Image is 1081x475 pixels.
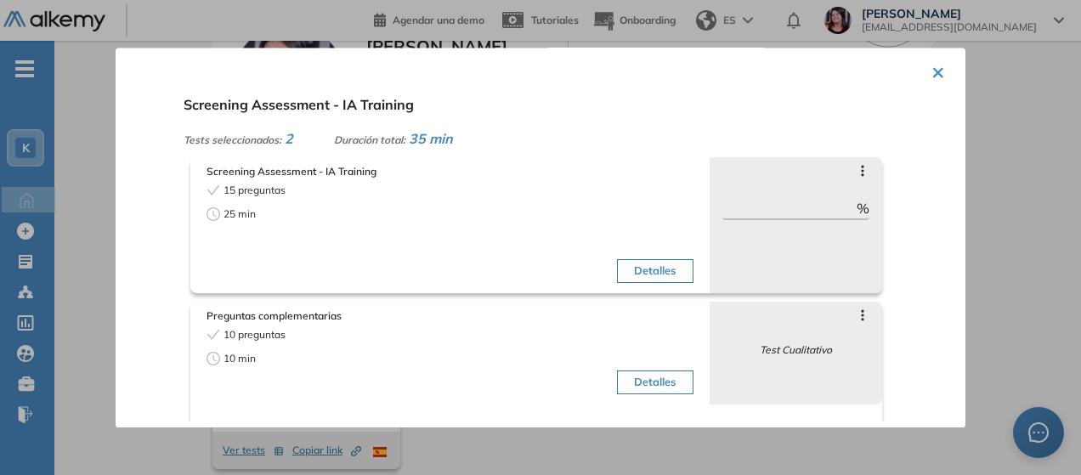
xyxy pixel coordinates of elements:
span: Tests seleccionados: [184,133,281,146]
button: Detalles [617,370,693,394]
button: × [931,54,945,88]
span: Duración total: [334,133,405,146]
button: Detalles [617,259,693,283]
span: Screening Assessment - IA Training [207,164,693,179]
span: 35 min [409,130,453,147]
span: 15 preguntas [224,183,286,198]
span: check [207,328,220,342]
span: clock-circle [207,207,220,221]
span: 10 preguntas [224,327,286,342]
span: Preguntas complementarias [207,308,693,324]
span: % [857,198,869,218]
span: Preguntas [197,418,807,433]
span: check [207,184,220,197]
span: Screening Assessment - IA Training [184,96,414,113]
span: clock-circle [207,352,220,365]
span: 10 min [224,351,256,366]
span: 2 [285,130,293,147]
span: 25 min [224,206,256,222]
span: Test Cualitativo [760,342,832,358]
